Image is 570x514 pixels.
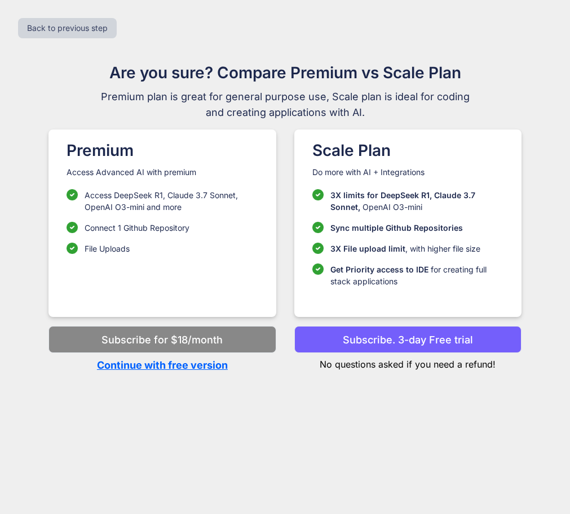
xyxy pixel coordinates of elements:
p: No questions asked if you need a refund! [294,353,522,371]
span: 3X File upload limit [330,244,405,253]
h1: Scale Plan [312,138,503,162]
img: checklist [67,189,78,200]
button: Subscribe for $18/month [48,326,276,353]
p: for creating full stack applications [330,263,503,287]
span: Get Priority access to IDE [330,265,428,274]
img: checklist [312,243,324,254]
span: Premium plan is great for general purpose use, Scale plan is ideal for coding and creating applic... [96,89,475,120]
p: Continue with free version [48,357,276,373]
button: Subscribe. 3-day Free trial [294,326,522,353]
p: Connect 1 Github Repository [85,222,189,234]
h1: Are you sure? Compare Premium vs Scale Plan [96,61,475,84]
p: , with higher file size [330,243,480,254]
p: Subscribe for $18/month [101,332,223,347]
img: checklist [67,222,78,233]
img: checklist [67,243,78,254]
p: OpenAI O3-mini [330,189,503,213]
img: checklist [312,222,324,233]
p: Subscribe. 3-day Free trial [343,332,473,347]
p: File Uploads [85,243,130,254]
p: Access Advanced AI with premium [67,167,258,178]
span: 3X limits for DeepSeek R1, Claude 3.7 Sonnet, [330,190,475,212]
p: Sync multiple Github Repositories [330,222,463,234]
p: Access DeepSeek R1, Claude 3.7 Sonnet, OpenAI O3-mini and more [85,189,258,213]
h1: Premium [67,138,258,162]
img: checklist [312,263,324,275]
img: checklist [312,189,324,200]
p: Do more with AI + Integrations [312,167,503,178]
button: Back to previous step [18,18,117,38]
